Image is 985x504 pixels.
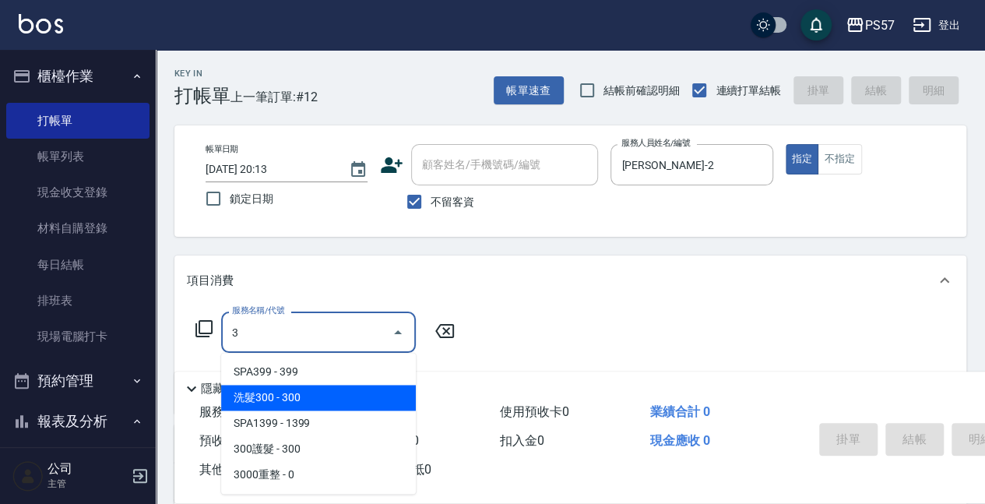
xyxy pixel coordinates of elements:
button: Close [385,320,410,345]
button: 報表及分析 [6,401,150,442]
button: 櫃檯作業 [6,56,150,97]
span: 300護髮 - 300 [221,436,416,462]
a: 每日結帳 [6,247,150,283]
button: 指定 [786,144,819,174]
span: 使用預收卡 0 [500,404,569,419]
div: PS57 [864,16,894,35]
button: PS57 [839,9,900,41]
label: 帳單日期 [206,143,238,155]
span: SPA1399 - 1399 [221,411,416,436]
span: 服務消費 0 [199,404,256,419]
span: 其他付款方式 0 [199,462,281,477]
button: save [800,9,832,41]
a: 排班表 [6,283,150,319]
a: 現金收支登錄 [6,174,150,210]
p: 隱藏業績明細 [201,381,271,397]
span: 預收卡販賣 0 [199,433,269,448]
span: 3000重整 - 0 [221,462,416,488]
button: 帳單速查 [494,76,564,105]
span: 不留客資 [431,194,474,210]
h2: Key In [174,69,230,79]
img: Logo [19,14,63,33]
span: 結帳前確認明細 [603,83,680,99]
button: 預約管理 [6,361,150,401]
a: 打帳單 [6,103,150,139]
span: 洗髮300 - 300 [221,385,416,411]
span: 扣入金 0 [500,433,544,448]
label: 服務名稱/代號 [232,305,284,316]
div: 項目消費 [174,256,966,305]
span: 鎖定日期 [230,191,273,207]
span: 業績合計 0 [650,404,710,419]
a: 材料自購登錄 [6,210,150,246]
span: 現金應收 0 [650,433,710,448]
span: 連續打單結帳 [716,83,781,99]
button: Choose date, selected date is 2025-09-18 [339,151,377,189]
label: 服務人員姓名/編號 [621,137,690,149]
p: 項目消費 [187,273,234,289]
img: Person [12,460,44,492]
h5: 公司 [47,461,127,477]
button: 不指定 [818,144,861,174]
p: 主管 [47,477,127,491]
a: 現場電腦打卡 [6,319,150,354]
input: YYYY/MM/DD hh:mm [206,157,333,182]
h3: 打帳單 [174,85,230,107]
span: 上一筆訂單:#12 [230,87,318,107]
button: 登出 [906,11,966,40]
span: SPA399 - 399 [221,359,416,385]
a: 帳單列表 [6,139,150,174]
